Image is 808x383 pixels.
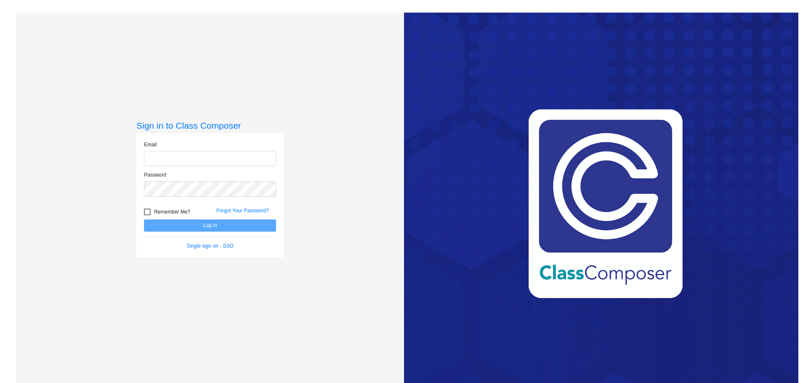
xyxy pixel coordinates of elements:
[154,207,190,217] span: Remember Me?
[187,243,234,249] a: Single sign on - SSO
[216,208,269,214] a: Forgot Your Password?
[144,141,157,148] label: Email
[136,120,284,131] h3: Sign in to Class Composer
[144,171,166,179] label: Password
[144,219,276,232] button: Log In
